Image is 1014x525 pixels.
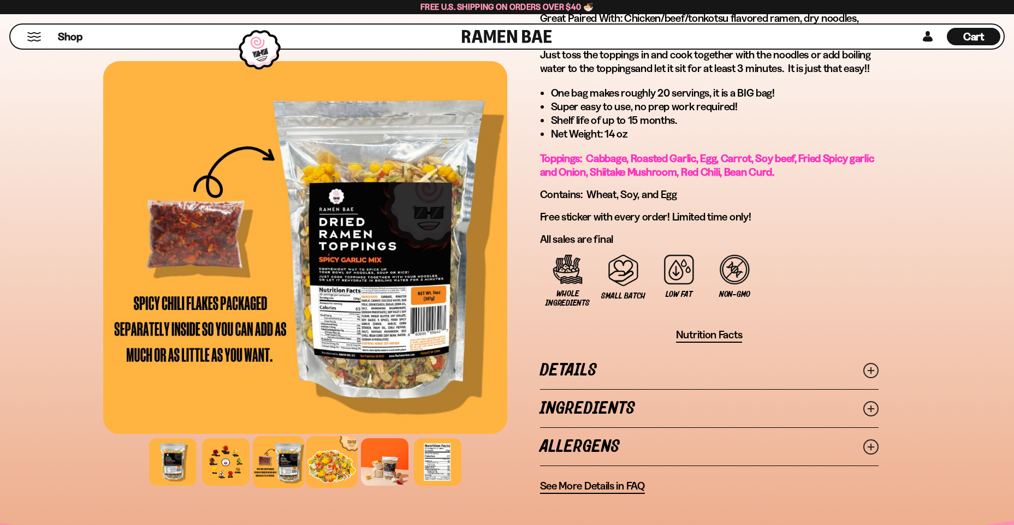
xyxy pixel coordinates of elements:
span: Free U.S. Shipping on Orders over $40 🍜 [420,2,594,12]
span: Cart [963,30,985,43]
button: Mobile Menu Trigger [27,32,41,41]
span: Toppings: Cabbage, Roasted Garlic, Egg, Carrot, Soy beef, Fried Spicy garlic and Onion, Shiitake ... [540,152,874,178]
p: All sales are final [540,232,879,246]
span: Shop [58,29,82,44]
span: Contains: Wheat, Soy, and Egg [540,188,677,201]
span: Free sticker with every order! Limited time only! [540,210,751,223]
button: Nutrition Facts [676,328,743,343]
li: Net Weight: 14 oz [551,127,879,141]
div: Cart [947,25,1000,49]
span: Low Fat [666,290,692,299]
span: toss the toppings in and cook together with the noodles or add boiling water to the toppings [540,48,871,75]
a: Details [540,351,879,389]
a: Shop [58,28,82,45]
span: Non-GMO [719,290,750,299]
span: Small Batch [601,291,645,301]
li: Shelf life of up to 15 months. [551,114,879,127]
span: Whole Ingredients [545,289,590,308]
a: Allergens [540,428,879,466]
span: See More Details in FAQ [540,479,645,493]
span: Nutrition Facts [676,328,743,342]
a: See More Details in FAQ [540,479,645,494]
li: One bag makes roughly 20 servings, it is a BIG bag! [551,86,879,100]
li: Super easy to use, no prep work required! [551,100,879,114]
p: Just and let it sit for at least 3 minutes. It is just that easy!! [540,48,879,75]
a: Ingredients [540,390,879,427]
